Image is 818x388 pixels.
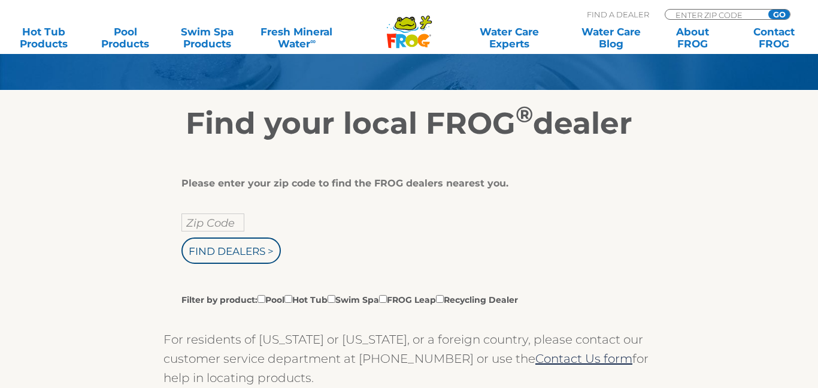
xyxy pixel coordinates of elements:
[181,178,628,190] div: Please enter your zip code to find the FROG dealers nearest you.
[379,295,387,303] input: Filter by product:PoolHot TubSwim SpaFROG LeapRecycling Dealer
[93,26,157,50] a: PoolProducts
[436,295,444,303] input: Filter by product:PoolHot TubSwim SpaFROG LeapRecycling Dealer
[41,106,777,142] h2: Find your local FROG dealer
[310,37,316,46] sup: ∞
[535,351,632,366] a: Contact Us form
[768,10,790,19] input: GO
[661,26,725,50] a: AboutFROG
[12,26,75,50] a: Hot TubProducts
[516,101,533,128] sup: ®
[175,26,239,50] a: Swim SpaProducts
[743,26,806,50] a: ContactFROG
[579,26,643,50] a: Water CareBlog
[587,9,649,20] p: Find A Dealer
[674,10,755,20] input: Zip Code Form
[284,295,292,303] input: Filter by product:PoolHot TubSwim SpaFROG LeapRecycling Dealer
[163,330,655,387] p: For residents of [US_STATE] or [US_STATE], or a foreign country, please contact our customer serv...
[257,26,337,50] a: Fresh MineralWater∞
[257,295,265,303] input: Filter by product:PoolHot TubSwim SpaFROG LeapRecycling Dealer
[328,295,335,303] input: Filter by product:PoolHot TubSwim SpaFROG LeapRecycling Dealer
[458,26,561,50] a: Water CareExperts
[181,293,518,306] label: Filter by product: Pool Hot Tub Swim Spa FROG Leap Recycling Dealer
[181,237,281,264] input: Find Dealers >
